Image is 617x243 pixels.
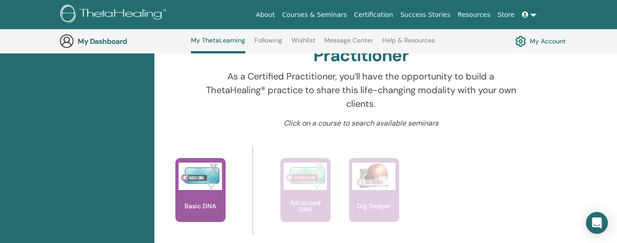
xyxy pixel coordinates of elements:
a: Success Stories [397,6,454,23]
a: Following [254,37,282,51]
p: Dig Deeper [353,203,395,209]
a: Store [494,6,518,23]
img: generic-user-icon.jpg [59,34,74,48]
div: Open Intercom Messenger [586,212,608,234]
img: cog.svg [515,33,526,49]
p: As a Certified Practitioner, you’ll have the opportunity to build a ThetaHealing® practice to sha... [204,69,518,111]
p: Advanced DNA [280,200,331,212]
img: Advanced DNA [284,163,327,190]
h3: My Dashboard [78,37,169,46]
a: Message Center [324,37,373,51]
a: Advanced DNA Advanced DNA [280,158,331,240]
img: Dig Deeper [352,163,396,190]
a: Resources [454,6,494,23]
a: Dig Deeper Dig Deeper [349,158,399,240]
a: Wishlist [291,37,316,51]
a: My ThetaLearning [191,37,245,53]
a: Help & Resources [382,37,435,51]
a: About [252,6,278,23]
a: Certification [350,6,396,23]
a: My Account [515,33,566,49]
a: Basic DNA Basic DNA [175,158,226,240]
h2: Practitioner [313,45,409,66]
a: Courses & Seminars [279,6,351,23]
img: Basic DNA [179,163,222,190]
p: Click on a course to search available seminars [204,118,518,129]
img: logo.png [60,5,169,25]
p: Basic DNA [181,203,220,209]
